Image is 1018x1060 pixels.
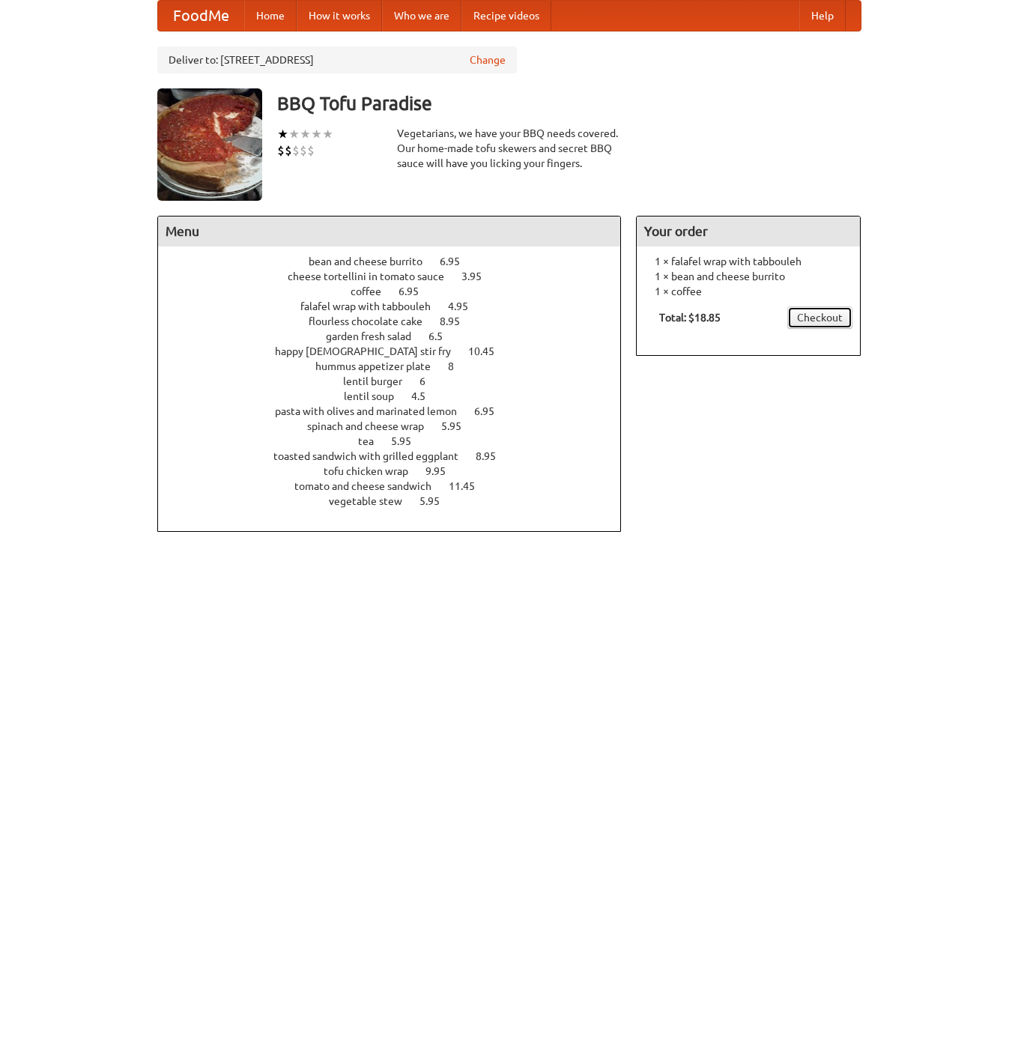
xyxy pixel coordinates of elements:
[309,315,437,327] span: flourless chocolate cake
[297,1,382,31] a: How it works
[158,216,621,246] h4: Menu
[419,495,455,507] span: 5.95
[158,1,244,31] a: FoodMe
[307,420,489,432] a: spinach and cheese wrap 5.95
[307,420,439,432] span: spinach and cheese wrap
[288,270,509,282] a: cheese tortellini in tomato sauce 3.95
[244,1,297,31] a: Home
[448,300,483,312] span: 4.95
[288,126,300,142] li: ★
[277,126,288,142] li: ★
[399,285,434,297] span: 6.95
[358,435,389,447] span: tea
[644,254,852,269] li: 1 × falafel wrap with tabbouleh
[637,216,860,246] h4: Your order
[449,480,490,492] span: 11.45
[382,1,461,31] a: Who we are
[309,255,437,267] span: bean and cheese burrito
[411,390,440,402] span: 4.5
[329,495,417,507] span: vegetable stew
[315,360,482,372] a: hummus appetizer plate 8
[476,450,511,462] span: 8.95
[358,435,439,447] a: tea 5.95
[292,142,300,159] li: $
[275,345,522,357] a: happy [DEMOGRAPHIC_DATA] stir fry 10.45
[468,345,509,357] span: 10.45
[425,465,461,477] span: 9.95
[157,46,517,73] div: Deliver to: [STREET_ADDRESS]
[461,270,497,282] span: 3.95
[309,315,488,327] a: flourless chocolate cake 8.95
[324,465,473,477] a: tofu chicken wrap 9.95
[275,345,466,357] span: happy [DEMOGRAPHIC_DATA] stir fry
[277,142,285,159] li: $
[787,306,852,329] a: Checkout
[441,420,476,432] span: 5.95
[326,330,426,342] span: garden fresh salad
[157,88,262,201] img: angular.jpg
[275,405,522,417] a: pasta with olives and marinated lemon 6.95
[275,405,472,417] span: pasta with olives and marinated lemon
[440,315,475,327] span: 8.95
[644,284,852,299] li: 1 × coffee
[440,255,475,267] span: 6.95
[326,330,470,342] a: garden fresh salad 6.5
[448,360,469,372] span: 8
[300,300,446,312] span: falafel wrap with tabbouleh
[428,330,458,342] span: 6.5
[344,390,453,402] a: lentil soup 4.5
[322,126,333,142] li: ★
[309,255,488,267] a: bean and cheese burrito 6.95
[391,435,426,447] span: 5.95
[644,269,852,284] li: 1 × bean and cheese burrito
[329,495,467,507] a: vegetable stew 5.95
[461,1,551,31] a: Recipe videos
[324,465,423,477] span: tofu chicken wrap
[294,480,446,492] span: tomato and cheese sandwich
[343,375,453,387] a: lentil burger 6
[300,142,307,159] li: $
[285,142,292,159] li: $
[419,375,440,387] span: 6
[351,285,396,297] span: coffee
[659,312,721,324] b: Total: $18.85
[343,375,417,387] span: lentil burger
[277,88,861,118] h3: BBQ Tofu Paradise
[315,360,446,372] span: hummus appetizer plate
[273,450,524,462] a: toasted sandwich with grilled eggplant 8.95
[351,285,446,297] a: coffee 6.95
[344,390,409,402] span: lentil soup
[273,450,473,462] span: toasted sandwich with grilled eggplant
[288,270,459,282] span: cheese tortellini in tomato sauce
[300,300,496,312] a: falafel wrap with tabbouleh 4.95
[311,126,322,142] li: ★
[300,126,311,142] li: ★
[474,405,509,417] span: 6.95
[799,1,846,31] a: Help
[307,142,315,159] li: $
[397,126,622,171] div: Vegetarians, we have your BBQ needs covered. Our home-made tofu skewers and secret BBQ sauce will...
[294,480,503,492] a: tomato and cheese sandwich 11.45
[470,52,506,67] a: Change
